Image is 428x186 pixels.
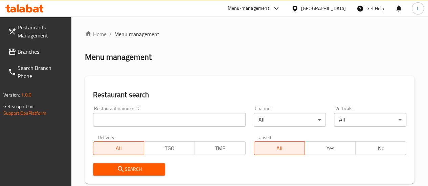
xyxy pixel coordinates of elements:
nav: breadcrumb [85,30,414,38]
div: All [334,113,406,127]
span: Get support on: [3,102,35,111]
span: All [96,143,141,153]
a: Support.OpsPlatform [3,109,46,117]
span: Search [98,165,160,174]
span: No [358,143,404,153]
a: Branches [3,44,71,60]
button: All [254,141,305,155]
label: Delivery [98,135,115,139]
li: / [109,30,112,38]
span: Yes [308,143,353,153]
h2: Menu management [85,52,152,62]
input: Search for restaurant name or ID.. [93,113,246,127]
a: Restaurants Management [3,19,71,44]
a: Search Branch Phone [3,60,71,84]
div: Menu-management [228,4,269,12]
button: No [355,141,406,155]
button: All [93,141,144,155]
span: 1.0.0 [21,90,31,99]
span: Menu management [114,30,159,38]
span: Branches [18,48,66,56]
h2: Restaurant search [93,90,406,100]
button: Search [93,163,165,176]
a: Home [85,30,107,38]
div: [GEOGRAPHIC_DATA] [301,5,346,12]
span: Restaurants Management [18,23,66,39]
div: All [254,113,326,127]
span: L [416,5,419,12]
span: TGO [147,143,192,153]
span: Version: [3,90,20,99]
span: Search Branch Phone [18,64,66,80]
span: All [257,143,302,153]
button: Yes [305,141,356,155]
button: TGO [144,141,195,155]
span: TMP [198,143,243,153]
label: Upsell [258,135,271,139]
button: TMP [195,141,246,155]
